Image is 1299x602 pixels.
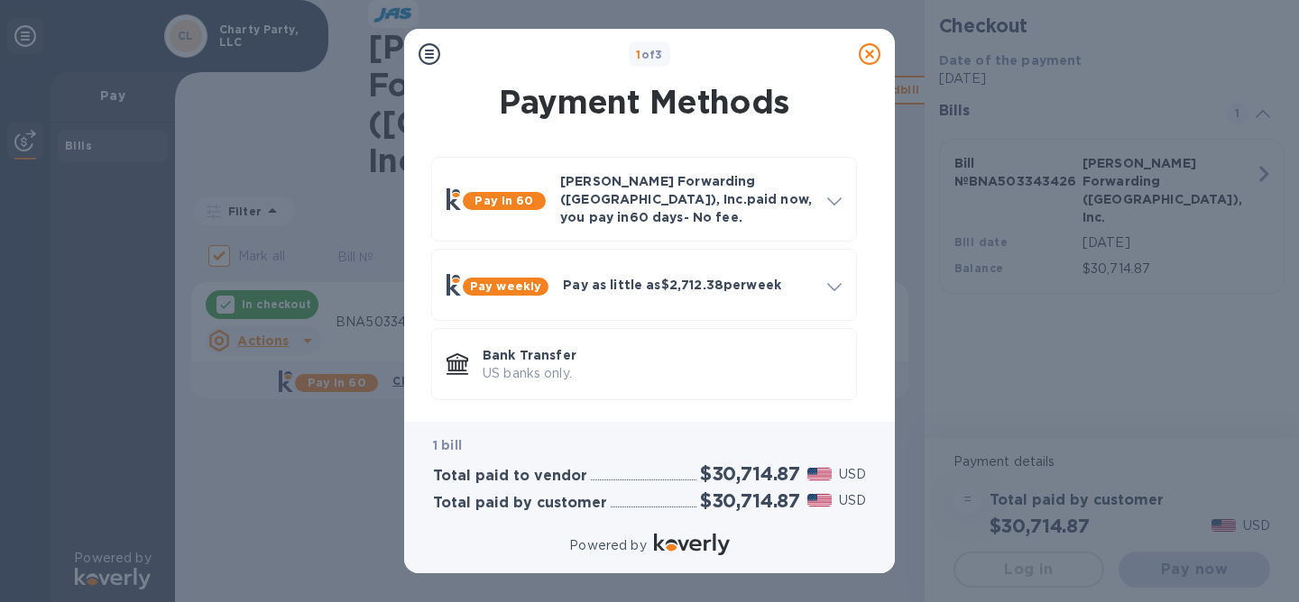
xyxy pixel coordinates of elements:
b: Pay in 60 [474,194,533,207]
h1: Payment Methods [428,83,861,121]
p: Bank Transfer [483,346,842,364]
p: Powered by [569,536,646,555]
h2: $30,714.87 [700,489,800,512]
p: Pay as little as $2,712.38 per week [563,276,813,294]
p: US banks only. [483,364,842,383]
h2: $30,714.87 [700,462,800,485]
span: 1 [636,48,640,61]
img: Logo [654,534,730,555]
b: of 3 [636,48,663,61]
h3: Total paid by customer [433,495,607,512]
p: USD [839,465,866,484]
b: 1 bill [433,438,462,452]
p: USD [839,491,866,510]
b: Pay weekly [470,279,541,293]
h3: Total paid to vendor [433,468,587,485]
img: USD [807,468,832,480]
img: USD [807,494,832,506]
p: [PERSON_NAME] Forwarding ([GEOGRAPHIC_DATA]), Inc. paid now, you pay in 60 days - No fee. [560,172,813,226]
